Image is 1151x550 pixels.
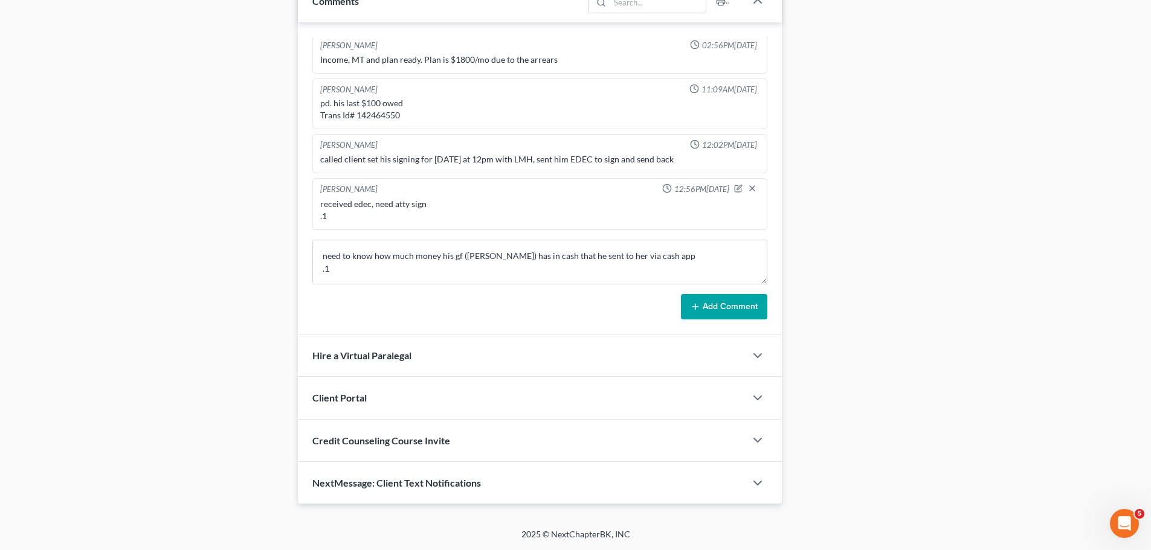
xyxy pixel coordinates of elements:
[320,153,759,165] div: called client set his signing for [DATE] at 12pm with LMH, sent him EDEC to sign and send back
[702,40,757,51] span: 02:56PM[DATE]
[312,350,411,361] span: Hire a Virtual Paralegal
[674,184,729,195] span: 12:56PM[DATE]
[320,139,378,151] div: [PERSON_NAME]
[701,84,757,95] span: 11:09AM[DATE]
[702,139,757,151] span: 12:02PM[DATE]
[320,97,759,121] div: pd. his last $100 owed Trans Id# 142464550
[312,392,367,403] span: Client Portal
[320,198,759,222] div: received edec, need atty sign .1
[1110,509,1139,538] iframe: Intercom live chat
[312,477,481,488] span: NextMessage: Client Text Notifications
[1135,509,1144,519] span: 5
[320,184,378,196] div: [PERSON_NAME]
[320,54,759,66] div: Income, MT and plan ready. Plan is $1800/mo due to the arrears
[320,84,378,95] div: [PERSON_NAME]
[231,528,920,550] div: 2025 © NextChapterBK, INC
[312,435,450,446] span: Credit Counseling Course Invite
[320,40,378,51] div: [PERSON_NAME]
[681,294,767,319] button: Add Comment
